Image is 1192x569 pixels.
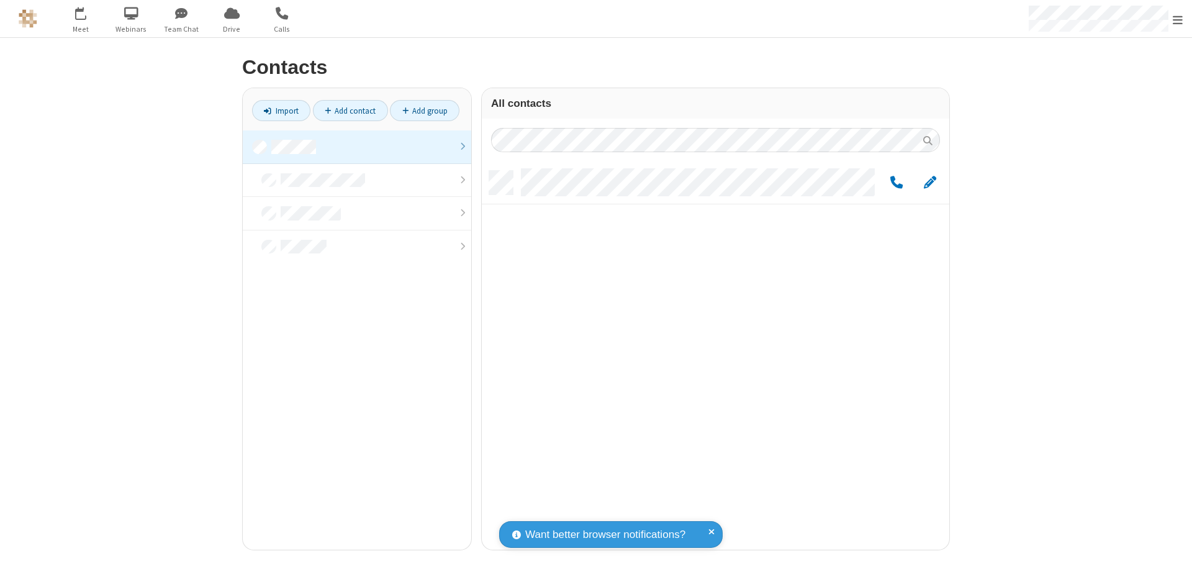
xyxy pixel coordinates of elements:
[252,100,310,121] a: Import
[884,175,908,191] button: Call by phone
[491,98,940,109] h3: All contacts
[58,24,104,35] span: Meet
[525,527,685,543] span: Want better browser notifications?
[259,24,305,35] span: Calls
[209,24,255,35] span: Drive
[108,24,155,35] span: Webinars
[390,100,459,121] a: Add group
[918,175,942,191] button: Edit
[19,9,37,28] img: QA Selenium DO NOT DELETE OR CHANGE
[313,100,388,121] a: Add contact
[242,57,950,78] h2: Contacts
[482,162,949,550] div: grid
[158,24,205,35] span: Team Chat
[84,7,92,16] div: 9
